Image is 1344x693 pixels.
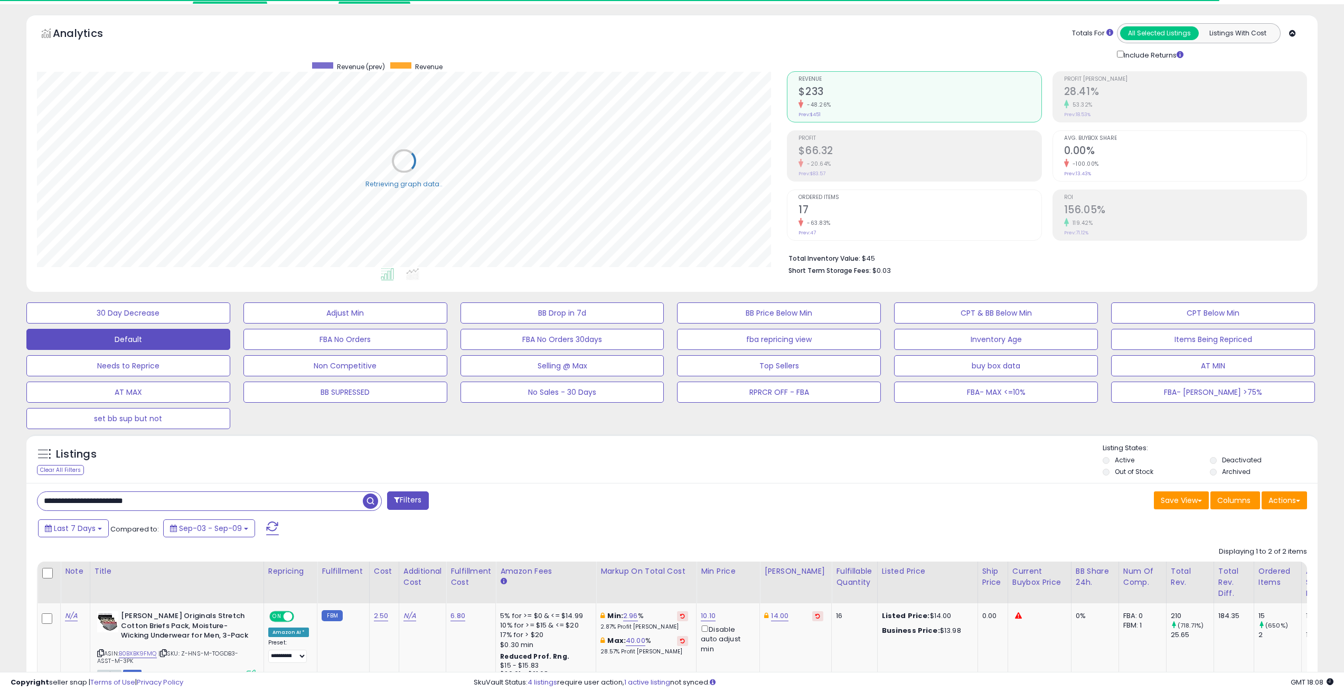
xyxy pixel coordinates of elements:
[1218,566,1249,599] div: Total Rev. Diff.
[701,623,751,654] div: Disable auto adjust min
[894,382,1098,403] button: FBA- MAX <=10%
[803,101,831,109] small: -48.26%
[798,170,825,177] small: Prev: $83.57
[1111,329,1315,350] button: Items Being Repriced
[626,635,645,646] a: 40.00
[600,636,688,656] div: %
[293,612,309,621] span: OFF
[97,649,239,665] span: | SKU: Z-HNS-M-TOGDB3-ASST-M-3PK
[1171,566,1209,588] div: Total Rev.
[460,382,664,403] button: No Sales - 30 Days
[701,611,716,621] a: 10.10
[1120,26,1199,40] button: All Selected Listings
[1123,621,1158,630] div: FBM: 1
[1171,630,1214,640] div: 25.65
[243,382,447,403] button: BB SUPRESSED
[1069,219,1093,227] small: 119.42%
[1103,443,1318,453] p: Listing States:
[624,677,670,687] a: 1 active listing
[500,621,588,630] div: 10% for >= $15 & <= $20
[596,562,697,603] th: The percentage added to the cost of goods (COGS) that forms the calculator for Min & Max prices.
[26,408,230,429] button: set bb sup but not
[607,635,626,645] b: Max:
[607,611,623,621] b: Min:
[37,465,84,475] div: Clear All Filters
[1064,170,1091,177] small: Prev: 13.43%
[1123,566,1162,588] div: Num of Comp.
[1262,491,1307,509] button: Actions
[1111,355,1315,376] button: AT MIN
[798,111,821,118] small: Prev: $451
[270,612,284,621] span: ON
[450,611,465,621] a: 6.80
[528,677,557,687] a: 4 listings
[1064,204,1307,218] h2: 156.05%
[1072,29,1113,39] div: Totals For
[1109,49,1196,61] div: Include Returns
[882,625,940,635] b: Business Price:
[1198,26,1277,40] button: Listings With Cost
[600,566,692,577] div: Markup on Total Cost
[65,611,78,621] a: N/A
[500,640,588,650] div: $0.30 min
[894,329,1098,350] button: Inventory Age
[97,611,256,678] div: ASIN:
[119,649,157,658] a: B0BXBK9FMQ
[500,670,588,679] div: $20.01 - $21.68
[374,566,394,577] div: Cost
[600,648,688,656] p: 28.57% Profit [PERSON_NAME]
[882,611,970,621] div: $14.00
[500,652,569,661] b: Reduced Prof. Rng.
[121,611,249,643] b: [PERSON_NAME] Originals Stretch Cotton Briefs Pack, Moisture-Wicking Underwear for Men, 3-Pack
[1178,621,1204,630] small: (718.71%)
[1258,630,1301,640] div: 2
[137,677,183,687] a: Privacy Policy
[677,329,881,350] button: fba repricing view
[11,677,49,687] strong: Copyright
[26,355,230,376] button: Needs to Reprice
[872,265,891,276] span: $0.03
[450,566,491,588] div: Fulfillment Cost
[677,382,881,403] button: RPRCR OFF - FBA
[1012,566,1067,588] div: Current Buybox Price
[11,678,183,688] div: seller snap | |
[1064,111,1091,118] small: Prev: 18.53%
[460,329,664,350] button: FBA No Orders 30days
[894,355,1098,376] button: buy box data
[788,266,871,275] b: Short Term Storage Fees:
[600,623,688,631] p: 2.87% Profit [PERSON_NAME]
[836,566,872,588] div: Fulfillable Quantity
[1291,677,1333,687] span: 2025-09-17 18:08 GMT
[460,302,664,324] button: BB Drop in 7d
[500,577,506,586] small: Amazon Fees.
[322,566,364,577] div: Fulfillment
[1222,467,1251,476] label: Archived
[403,611,416,621] a: N/A
[163,519,255,537] button: Sep-03 - Sep-09
[764,566,827,577] div: [PERSON_NAME]
[365,179,443,188] div: Retrieving graph data..
[500,611,588,621] div: 5% for >= $0 & <= $14.99
[1069,160,1099,168] small: -100.00%
[1069,101,1093,109] small: 53.32%
[1076,611,1111,621] div: 0%
[500,566,591,577] div: Amazon Fees
[460,355,664,376] button: Selling @ Max
[798,195,1041,201] span: Ordered Items
[38,519,109,537] button: Last 7 Days
[1076,566,1114,588] div: BB Share 24h.
[110,524,159,534] span: Compared to:
[243,329,447,350] button: FBA No Orders
[803,219,831,227] small: -63.83%
[882,611,930,621] b: Listed Price:
[677,302,881,324] button: BB Price Below Min
[771,611,788,621] a: 14.00
[1258,611,1301,621] div: 15
[798,230,816,236] small: Prev: 47
[882,626,970,635] div: $13.98
[836,611,869,621] div: 16
[1064,195,1307,201] span: ROI
[1111,302,1315,324] button: CPT Below Min
[268,566,313,577] div: Repricing
[1154,491,1209,509] button: Save View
